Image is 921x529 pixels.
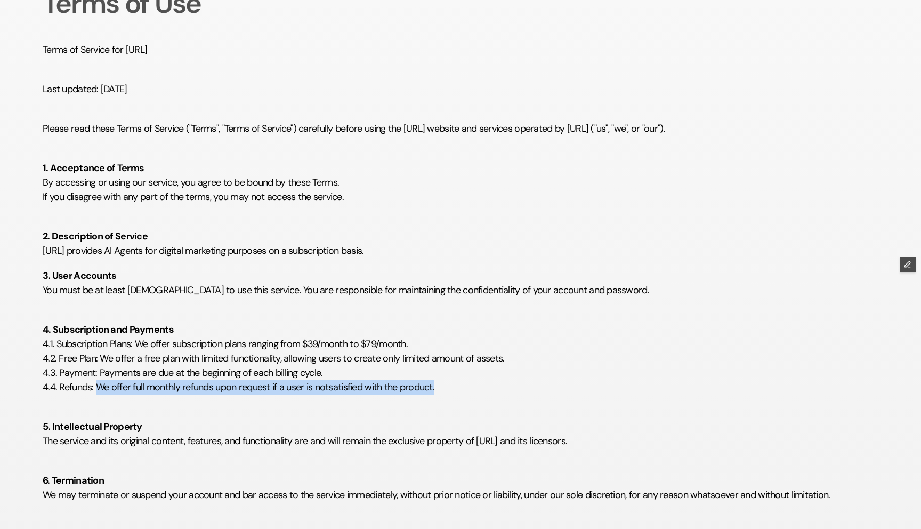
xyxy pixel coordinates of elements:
[43,107,878,136] p: Please read these Terms of Service ("Terms", "Terms of Service") carefully before using the [URL]...
[43,43,878,57] p: Terms of Service for [URL]
[900,257,916,272] button: Edit Framer Content
[43,420,142,433] strong: 5. Intellectual Property
[43,230,148,243] strong: 2. Description of Service
[43,162,144,174] strong: 1. Acceptance of Terms
[43,147,878,204] p: By accessing or using our service, you agree to be bound by these Terms. If you disagree with any...
[43,215,878,258] p: [URL] provides AI Agents for digital marketing purposes on a subscription basis.
[43,323,174,336] strong: 4. Subscription and Payments
[43,459,878,502] p: We may terminate or suspend your account and bar access to the service immediately, without prior...
[43,269,878,298] p: You must be at least [DEMOGRAPHIC_DATA] to use this service. You are responsible for maintaining ...
[43,474,104,487] strong: 6. Termination
[43,68,878,97] p: Last updated: [DATE]
[43,308,878,395] p: 4.1. Subscription Plans: We offer subscription plans ranging from $39/month to $79/month. 4.2. Fr...
[43,405,878,448] p: The service and its original content, features, and functionality are and will remain the exclusi...
[43,269,116,282] strong: 3. User Accounts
